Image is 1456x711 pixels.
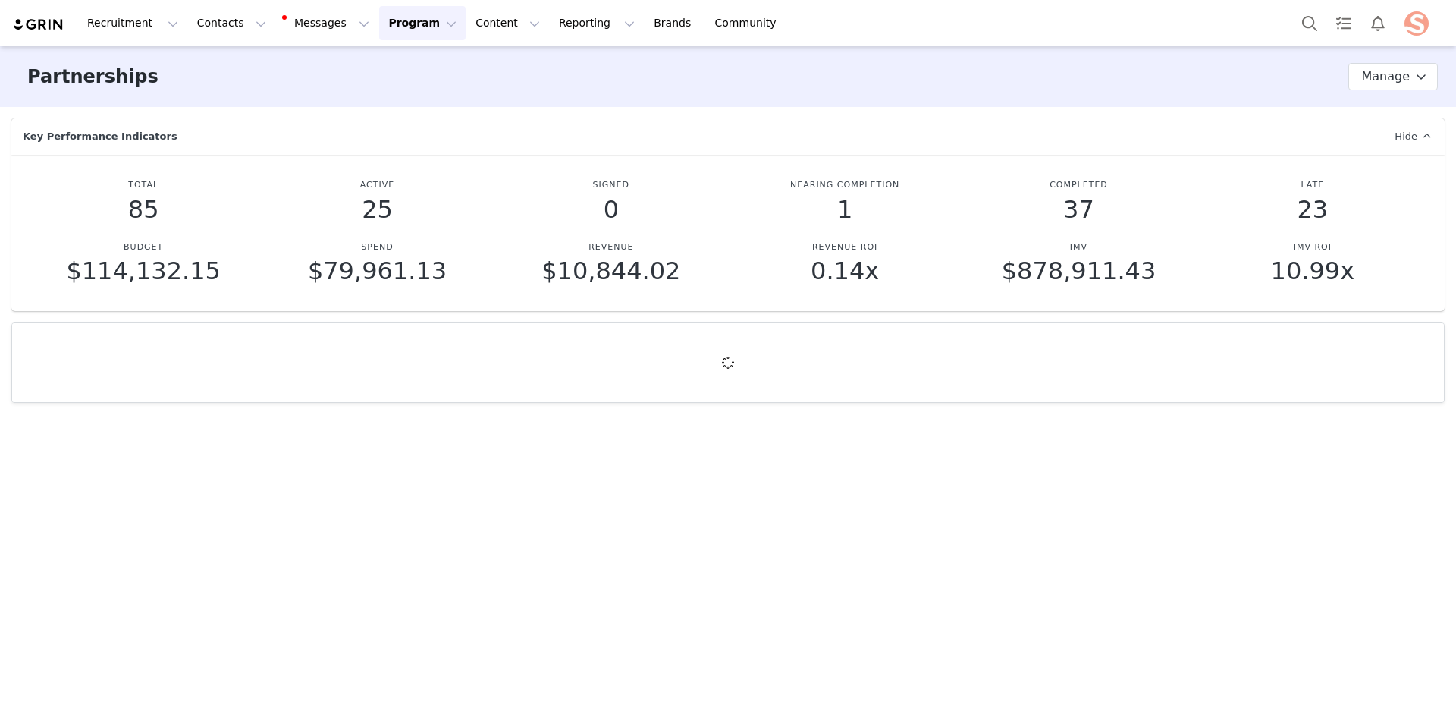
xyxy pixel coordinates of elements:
[737,241,952,254] p: Revenue ROI
[1205,241,1420,254] p: IMV ROI
[269,196,485,223] p: 25
[1361,6,1395,40] button: Notifications
[1205,196,1420,223] p: 23
[541,256,680,285] span: $10,844.02
[1348,63,1438,90] button: Manage
[737,196,952,223] p: 1
[504,241,719,254] p: Revenue
[504,179,719,192] p: Signed
[504,196,719,223] p: 0
[466,6,549,40] button: Content
[737,179,952,192] p: Nearing Completion
[1385,118,1445,155] a: Hide
[1205,257,1420,285] p: 10.99x
[1404,11,1429,36] img: f99a58a2-e820-49b2-b1c6-889a8229352e.jpeg
[971,179,1186,192] p: Completed
[706,6,792,40] a: Community
[645,6,704,40] a: Brands
[737,257,952,285] p: 0.14x
[36,196,251,223] p: 85
[550,6,644,40] button: Reporting
[276,6,378,40] button: Messages
[308,256,447,285] span: $79,961.13
[269,179,485,192] p: Active
[379,6,466,40] button: Program
[36,179,251,192] p: Total
[1002,256,1156,285] span: $878,911.43
[1395,11,1444,36] button: Profile
[971,196,1186,223] p: 37
[1205,179,1420,192] p: Late
[78,6,187,40] button: Recruitment
[66,256,221,285] span: $114,132.15
[19,129,189,144] div: Key Performance Indicators
[1327,6,1360,40] a: Tasks
[269,241,485,254] p: Spend
[36,241,251,254] p: Budget
[1293,6,1326,40] button: Search
[188,6,275,40] button: Contacts
[1361,68,1410,86] span: Manage
[27,63,158,90] h3: Partnerships
[971,241,1186,254] p: IMV
[12,17,65,32] img: grin logo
